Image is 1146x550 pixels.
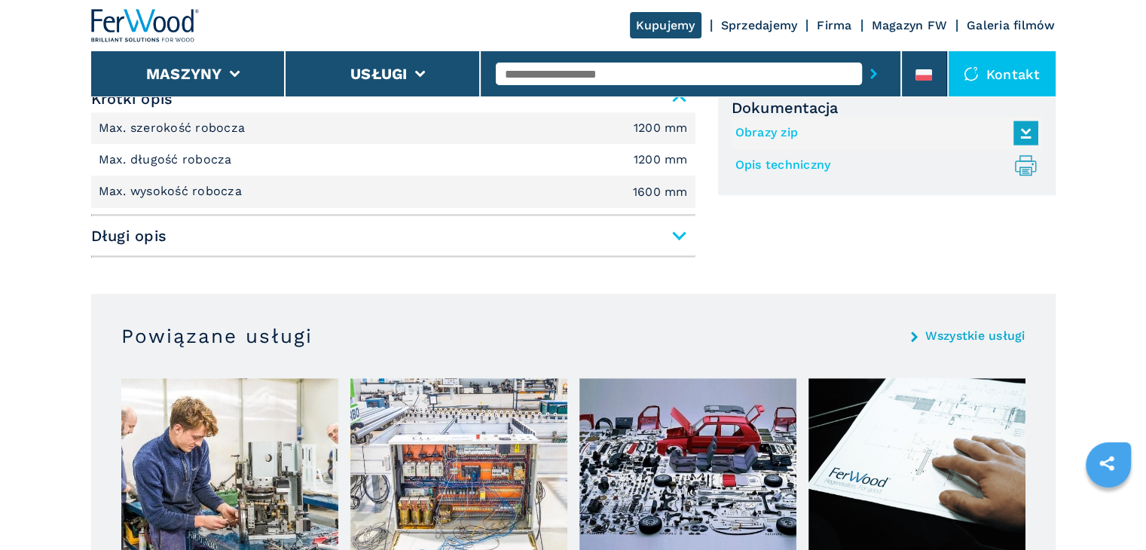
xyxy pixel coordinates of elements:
em: 1200 mm [634,154,688,166]
a: Galeria filmów [967,18,1056,32]
button: submit-button [862,57,885,91]
button: Usługi [350,65,408,83]
p: Max. długość robocza [99,151,236,168]
div: Krótki opis [91,112,695,208]
p: Max. szerokość robocza [99,120,249,136]
a: sharethis [1088,445,1126,482]
a: Wszystkie usługi [925,330,1025,342]
img: Ferwood [91,9,200,42]
span: Dokumentacja [732,99,1042,117]
a: Kupujemy [630,12,701,38]
span: Krótki opis [91,85,695,112]
a: Magazyn FW [872,18,948,32]
a: Opis techniczny [735,153,1031,178]
h3: Powiązane usługi [121,324,313,348]
button: Maszyny [146,65,222,83]
img: Kontakt [964,66,979,81]
div: Kontakt [949,51,1056,96]
em: 1600 mm [633,186,688,198]
em: 1200 mm [634,122,688,134]
iframe: Chat [1082,482,1135,539]
a: Firma [817,18,851,32]
a: Obrazy zip [735,121,1031,145]
span: Długi opis [91,222,695,249]
p: Max. wysokość robocza [99,183,246,200]
a: Sprzedajemy [721,18,798,32]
